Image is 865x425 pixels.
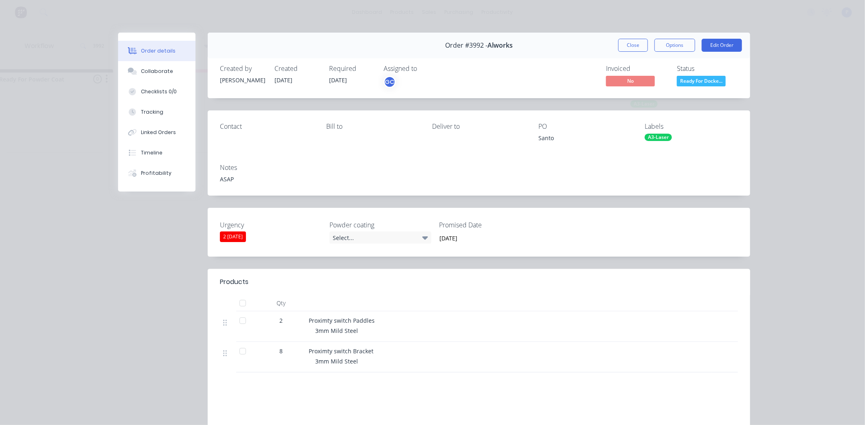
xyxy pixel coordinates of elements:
button: Checklists 0/0 [118,81,195,102]
div: Linked Orders [141,129,176,136]
div: Tracking [141,108,163,116]
button: Profitability [118,163,195,183]
div: Deliver to [432,123,526,130]
button: Tracking [118,102,195,122]
div: Contact [220,123,313,130]
button: Close [618,39,648,52]
button: Options [654,39,695,52]
div: Invoiced [606,65,667,73]
div: Profitability [141,170,171,177]
span: [DATE] [329,76,347,84]
span: Alworks [487,42,513,49]
div: 2 [DATE] [220,231,246,242]
span: 3mm Mild Steel [315,357,358,365]
div: Required [329,65,374,73]
div: Bill to [326,123,419,130]
span: Order #3992 - [445,42,487,49]
label: Powder coating [329,220,431,230]
div: Created by [220,65,265,73]
div: Timeline [141,149,162,156]
div: Checklists 0/0 [141,88,177,95]
div: ASAP [220,175,738,183]
span: No [606,76,655,86]
span: 2 [279,316,283,325]
div: Qty [257,295,305,311]
div: Status [677,65,738,73]
div: Order details [141,47,176,55]
div: Created [274,65,319,73]
div: Assigned to [384,65,465,73]
span: [DATE] [274,76,292,84]
label: Promised Date [439,220,541,230]
div: A3-Laser [645,134,672,141]
div: Collaborate [141,68,173,75]
div: Labels [645,123,738,130]
div: Select... [329,231,431,244]
div: Notes [220,164,738,172]
button: Linked Orders [118,122,195,143]
div: Products [220,277,248,287]
span: 3mm Mild Steel [315,327,358,335]
button: Edit Order [702,39,742,52]
button: Collaborate [118,61,195,81]
button: GC [384,76,396,88]
div: PO [538,123,632,130]
button: Timeline [118,143,195,163]
button: Ready For Docke... [677,76,726,88]
div: Santo [538,134,632,145]
input: Enter date [434,232,535,244]
span: 8 [279,347,283,355]
span: Proximty switch Paddles [309,317,375,324]
span: Ready For Docke... [677,76,726,86]
span: Proximty switch Bracket [309,347,373,355]
button: Order details [118,41,195,61]
label: Urgency [220,220,322,230]
div: [PERSON_NAME] [220,76,265,84]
